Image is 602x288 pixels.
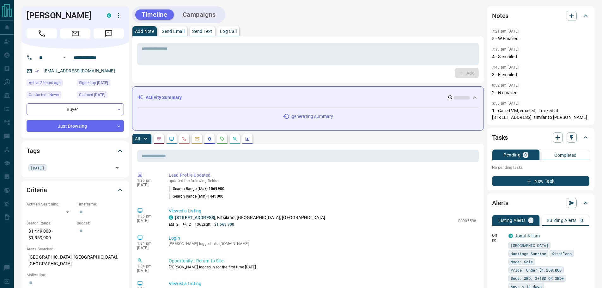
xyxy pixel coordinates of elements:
[113,163,122,172] button: Open
[524,153,527,157] p: 0
[492,71,589,78] p: 3 - F emailed
[530,218,532,223] p: 1
[492,107,589,121] p: 1 - Called VM, emailed. Looked at [STREET_ADDRESS], similar to [PERSON_NAME]
[77,91,124,100] div: Wed Jan 22 2025
[492,198,508,208] h2: Alerts
[27,146,40,156] h2: Tags
[207,136,212,141] svg: Listing Alerts
[77,79,124,88] div: Tue Jul 23 2024
[492,130,589,145] div: Tasks
[79,80,108,86] span: Signed up [DATE]
[209,187,224,191] span: 1569900
[135,29,154,34] p: Add Note
[492,89,589,96] p: 2 - N emailed
[182,136,187,141] svg: Calls
[27,103,124,115] div: Buyer
[492,11,508,21] h2: Notes
[29,92,59,98] span: Contacted - Never
[492,233,505,238] p: Off
[27,79,74,88] div: Mon Sep 15 2025
[31,165,44,171] span: [DATE]
[511,250,546,257] span: Hastings-Sunrise
[77,220,124,226] p: Budget:
[137,264,159,268] p: 1:34 pm
[581,218,583,223] p: 0
[492,53,589,60] p: 4 - S emailed
[220,29,237,34] p: Log Call
[498,218,526,223] p: Listing Alerts
[511,242,548,248] span: [GEOGRAPHIC_DATA]
[169,215,173,220] div: condos.ca
[27,201,74,207] p: Actively Searching:
[169,235,476,242] p: Login
[27,252,124,269] p: [GEOGRAPHIC_DATA], [GEOGRAPHIC_DATA], [GEOGRAPHIC_DATA]
[492,176,589,186] button: New Task
[492,238,496,243] svg: Email
[146,94,182,101] p: Activity Summary
[232,136,237,141] svg: Opportunities
[169,193,223,199] p: Search Range (Min) :
[135,137,140,141] p: All
[292,113,333,120] p: generating summary
[77,201,124,207] p: Timeframe:
[137,183,159,187] p: [DATE]
[511,267,562,273] span: Price: Under $1,250,000
[60,28,90,39] span: Email
[169,208,476,214] p: Viewed a Listing
[492,65,519,70] p: 7:45 pm [DATE]
[511,259,533,265] span: Mode: Sale
[27,185,47,195] h2: Criteria
[156,136,161,141] svg: Notes
[208,194,223,199] span: 1449000
[137,178,159,183] p: 1:35 pm
[169,172,476,179] p: Lead Profile Updated
[137,214,159,218] p: 1:35 pm
[79,92,105,98] span: Claimed [DATE]
[61,54,68,61] button: Open
[27,246,124,252] p: Areas Searched:
[511,275,564,281] span: Beds: 2BD, 2+1BD OR 3BD+
[27,220,74,226] p: Search Range:
[107,13,111,18] div: condos.ca
[169,179,476,183] p: updated the following fields:
[515,233,540,238] a: JonahKillam
[492,132,508,143] h2: Tasks
[492,101,519,106] p: 3:55 pm [DATE]
[162,29,185,34] p: Send Email
[175,215,215,220] a: [STREET_ADDRESS]
[503,153,520,157] p: Pending
[137,268,159,273] p: [DATE]
[169,280,476,287] p: Viewed a Listing
[175,214,325,221] p: , Kitsilano, [GEOGRAPHIC_DATA], [GEOGRAPHIC_DATA]
[135,9,174,20] button: Timeline
[492,83,519,88] p: 8:52 pm [DATE]
[492,35,589,42] p: 5 - W Emailed.
[176,222,179,227] p: 2
[169,186,224,192] p: Search Range (Max) :
[492,8,589,23] div: Notes
[189,222,191,227] p: 2
[35,69,39,73] svg: Email Verified
[137,246,159,250] p: [DATE]
[192,29,212,34] p: Send Text
[44,68,115,73] a: [EMAIL_ADDRESS][DOMAIN_NAME]
[27,272,124,278] p: Motivation:
[137,218,159,223] p: [DATE]
[547,218,577,223] p: Building Alerts
[27,28,57,39] span: Call
[552,250,572,257] span: Kitsilano
[554,153,577,157] p: Completed
[27,120,124,132] div: Just Browsing
[137,241,159,246] p: 1:34 pm
[492,29,519,34] p: 7:21 pm [DATE]
[492,163,589,172] p: No pending tasks
[214,222,234,227] p: $1,569,900
[194,136,199,141] svg: Emails
[195,222,210,227] p: 1362 sqft
[220,136,225,141] svg: Requests
[169,258,476,264] p: Opportunity - Return to Site
[492,47,519,52] p: 7:30 pm [DATE]
[508,234,513,238] div: condos.ca
[176,9,222,20] button: Campaigns
[492,195,589,211] div: Alerts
